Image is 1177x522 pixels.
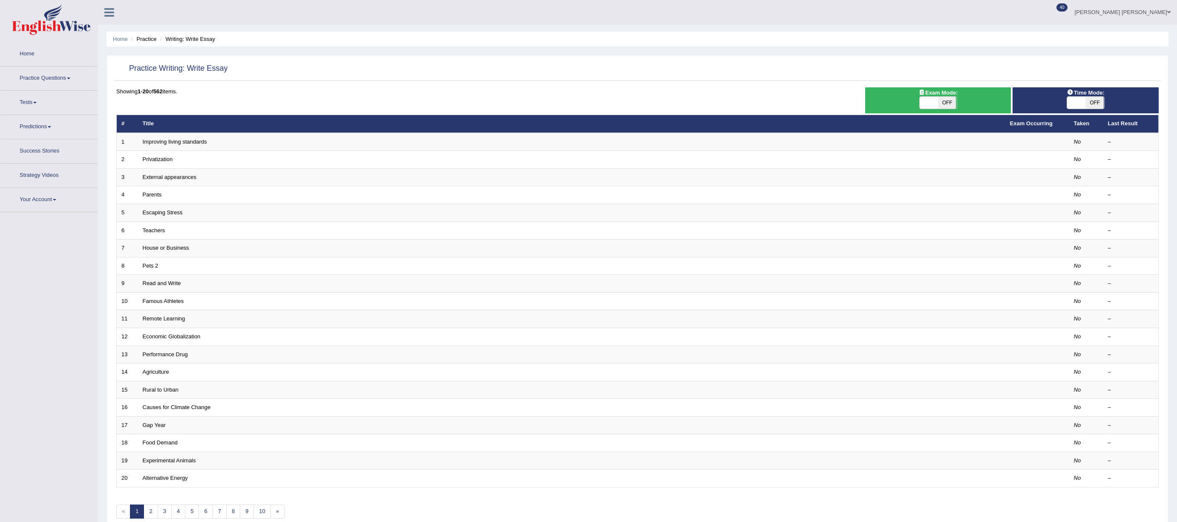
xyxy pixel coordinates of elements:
em: No [1074,227,1081,234]
a: Teachers [143,227,165,234]
li: Practice [129,35,156,43]
a: Rural to Urban [143,386,179,393]
a: Exam Occurring [1010,120,1053,127]
td: 2 [117,151,138,169]
a: Tests [0,91,98,112]
h2: Practice Writing: Write Essay [116,62,227,75]
a: Famous Athletes [143,298,184,304]
div: – [1108,138,1154,146]
em: No [1074,280,1081,286]
th: # [117,115,138,133]
td: 12 [117,328,138,346]
a: 5 [185,505,199,519]
a: 9 [240,505,254,519]
em: No [1074,245,1081,251]
a: 1 [130,505,144,519]
th: Taken [1069,115,1103,133]
div: – [1108,297,1154,306]
em: No [1074,422,1081,428]
td: 17 [117,416,138,434]
a: 10 [253,505,271,519]
td: 18 [117,434,138,452]
a: Home [113,36,128,42]
span: OFF [1085,97,1104,109]
div: – [1108,404,1154,412]
a: 8 [226,505,240,519]
th: Last Result [1103,115,1159,133]
em: No [1074,315,1081,322]
td: 10 [117,292,138,310]
em: No [1074,298,1081,304]
td: 4 [117,186,138,204]
em: No [1074,404,1081,410]
a: » [271,505,285,519]
a: Practice Questions [0,66,98,88]
a: Agriculture [143,369,169,375]
td: 6 [117,222,138,239]
a: Experimental Animals [143,457,196,464]
li: Writing: Write Essay [158,35,215,43]
em: No [1074,174,1081,180]
td: 20 [117,470,138,487]
div: Show exams occurring in exams [865,87,1011,113]
b: 1-20 [138,88,149,95]
a: External appearances [143,174,196,180]
em: No [1074,439,1081,446]
div: – [1108,227,1154,235]
div: – [1108,439,1154,447]
span: « [116,505,130,519]
td: 14 [117,363,138,381]
div: Showing of items. [116,87,1159,95]
a: Alternative Energy [143,475,188,481]
div: – [1108,262,1154,270]
td: 8 [117,257,138,275]
em: No [1074,156,1081,162]
a: Remote Learning [143,315,185,322]
div: – [1108,368,1154,376]
a: 3 [158,505,172,519]
a: Pets 2 [143,262,158,269]
a: Predictions [0,115,98,136]
em: No [1074,386,1081,393]
a: Home [0,42,98,63]
td: 16 [117,399,138,417]
em: No [1074,351,1081,358]
em: No [1074,138,1081,145]
td: 19 [117,452,138,470]
div: – [1108,315,1154,323]
td: 15 [117,381,138,399]
a: 4 [171,505,185,519]
a: 7 [213,505,227,519]
span: Exam Mode: [915,88,961,97]
div: – [1108,386,1154,394]
div: – [1108,173,1154,182]
div: – [1108,209,1154,217]
em: No [1074,457,1081,464]
em: No [1074,191,1081,198]
div: – [1108,421,1154,430]
b: 562 [153,88,163,95]
div: – [1108,244,1154,252]
a: Parents [143,191,162,198]
a: Privatization [143,156,173,162]
td: 11 [117,310,138,328]
td: 13 [117,346,138,363]
a: Success Stories [0,139,98,161]
em: No [1074,209,1081,216]
a: Improving living standards [143,138,207,145]
div: – [1108,191,1154,199]
a: Economic Globalization [143,333,201,340]
em: No [1074,262,1081,269]
em: No [1074,333,1081,340]
a: Your Account [0,188,98,209]
div: – [1108,351,1154,359]
td: 3 [117,168,138,186]
th: Title [138,115,1005,133]
span: 40 [1056,3,1067,12]
div: – [1108,156,1154,164]
a: Gap Year [143,422,166,428]
span: OFF [938,97,956,109]
a: 2 [144,505,158,519]
a: Strategy Videos [0,164,98,185]
div: – [1108,457,1154,465]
